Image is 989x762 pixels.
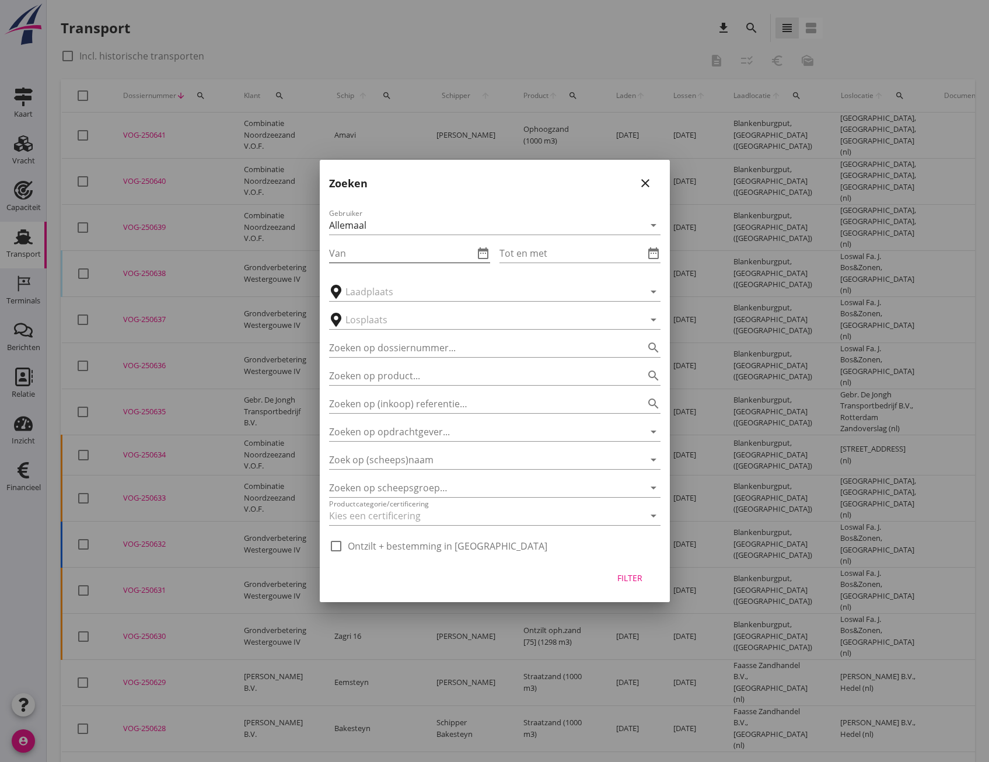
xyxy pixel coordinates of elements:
[646,481,661,495] i: arrow_drop_down
[646,246,661,260] i: date_range
[646,313,661,327] i: arrow_drop_down
[646,397,661,411] i: search
[345,282,628,301] input: Laadplaats
[646,453,661,467] i: arrow_drop_down
[646,369,661,383] i: search
[329,366,628,385] input: Zoeken op product...
[329,220,366,230] div: Allemaal
[646,341,661,355] i: search
[345,310,628,329] input: Losplaats
[638,176,652,190] i: close
[646,425,661,439] i: arrow_drop_down
[499,244,644,263] input: Tot en met
[646,218,661,232] i: arrow_drop_down
[329,450,628,469] input: Zoek op (scheeps)naam
[614,572,646,584] div: Filter
[329,422,628,441] input: Zoeken op opdrachtgever...
[329,338,628,357] input: Zoeken op dossiernummer...
[329,176,368,191] h2: Zoeken
[646,509,661,523] i: arrow_drop_down
[329,244,474,263] input: Van
[476,246,490,260] i: date_range
[646,285,661,299] i: arrow_drop_down
[348,540,547,552] label: Ontzilt + bestemming in [GEOGRAPHIC_DATA]
[329,394,628,413] input: Zoeken op (inkoop) referentie…
[604,567,656,588] button: Filter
